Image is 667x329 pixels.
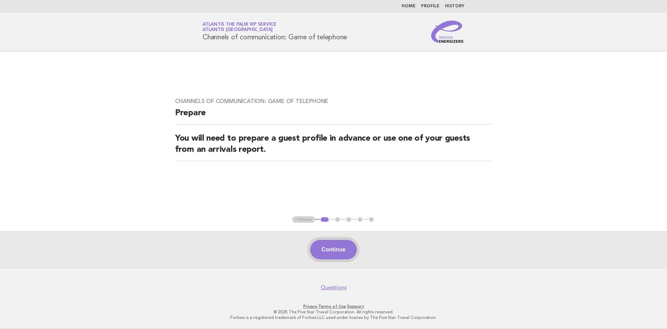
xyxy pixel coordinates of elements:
img: Service Energizers [431,21,464,43]
a: Atlantis The Palm VIP ServiceAtlantis [GEOGRAPHIC_DATA] [203,22,276,32]
h1: Channels of communication: Game of telephone [203,23,347,41]
a: Support [347,304,364,309]
p: · · [121,304,546,309]
p: Forbes is a registered trademark of Forbes LLC used under license by The Five Star Travel Corpora... [121,315,546,320]
a: Profile [421,4,439,8]
h3: Channels of communication: Game of telephone [175,98,492,105]
a: Home [402,4,415,8]
a: Terms of Use [318,304,346,309]
h2: You will need to prepare a guest profile in advance or use one of your guests from an arrivals re... [175,133,492,161]
h2: Prepare [175,108,492,125]
p: © 2025 The Five Star Travel Corporation. All rights reserved. [121,309,546,315]
a: Questions [321,284,347,291]
a: Privacy [303,304,317,309]
button: 1 [320,216,330,223]
button: Continue [310,240,356,259]
a: History [445,4,464,8]
span: Atlantis [GEOGRAPHIC_DATA] [203,28,273,32]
